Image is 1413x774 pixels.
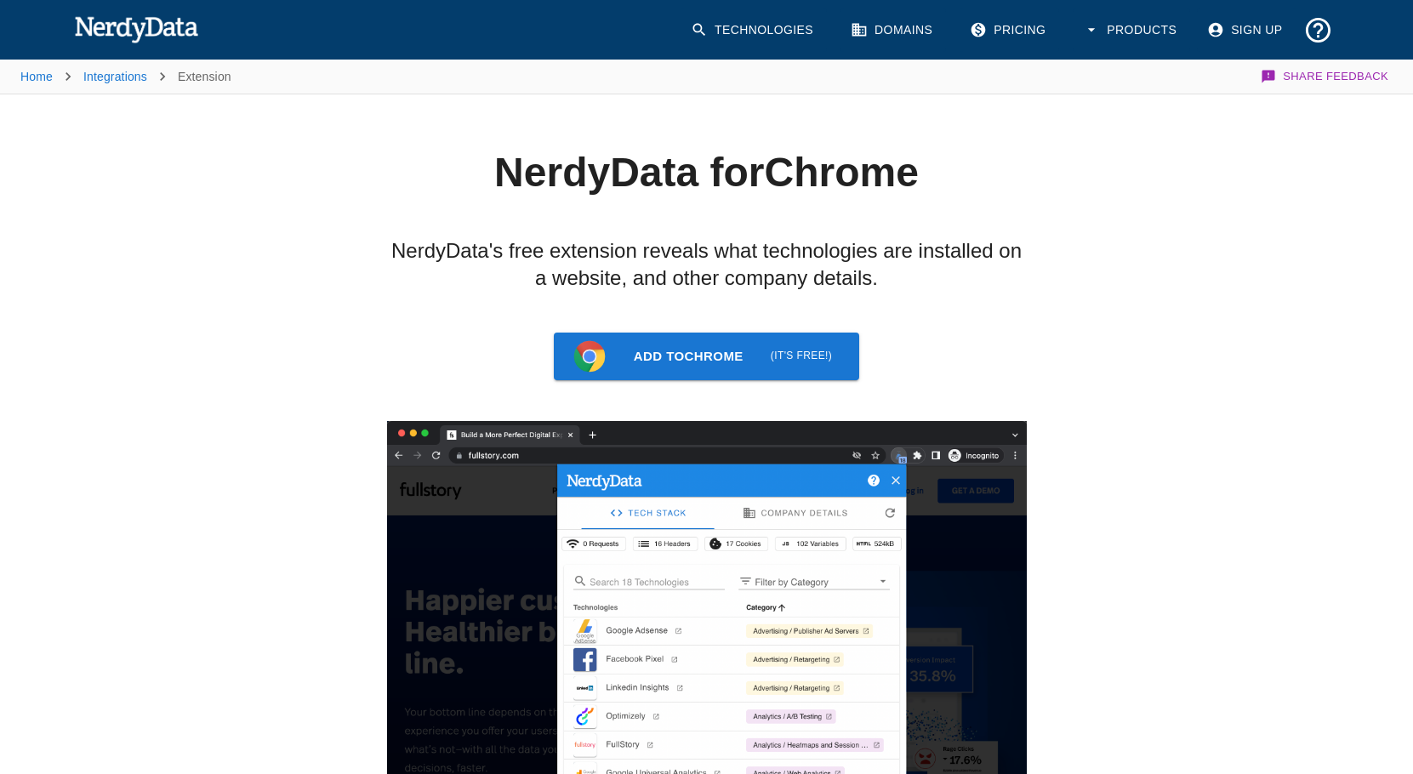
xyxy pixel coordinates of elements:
[960,9,1059,52] a: Pricing
[178,68,231,85] p: Extension
[1258,60,1393,94] button: Share Feedback
[387,237,1027,292] h2: NerdyData's free extension reveals what technologies are installed on a website, and other compan...
[573,339,607,373] img: Browser Logo
[1073,9,1190,52] button: Products
[74,12,199,46] img: NerdyData.com
[83,70,147,83] a: Integrations
[840,9,946,52] a: Domains
[20,60,231,94] nav: breadcrumb
[20,70,53,83] a: Home
[554,333,859,380] a: Browser LogoAdd toChrome (it's free!)
[1296,9,1340,52] button: Support and Documentation
[1197,9,1296,52] a: Sign Up
[217,149,1197,196] h1: NerdyData for Chrome
[771,348,832,365] span: (it's free!)
[681,9,827,52] a: Technologies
